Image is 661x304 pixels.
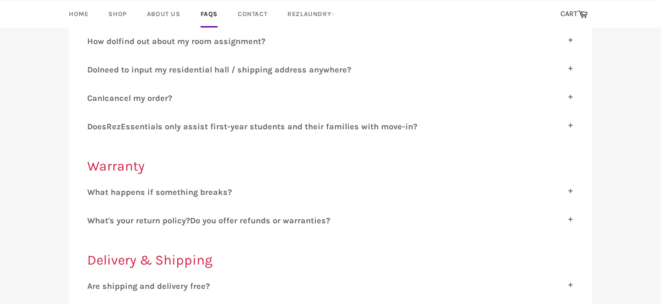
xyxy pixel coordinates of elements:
[105,93,172,103] span: cancel my order?
[112,122,121,132] span: ez
[93,65,97,75] span: o
[87,216,574,226] label: W D
[87,187,574,197] label: W
[278,0,344,28] a: RezLaundry
[191,0,227,28] a: FAQs
[93,122,106,132] span: oes
[95,216,190,226] span: hat's your return policy?
[196,216,330,226] span: o you offer refunds or warranties?
[87,157,574,176] h2: Warranty
[93,36,116,46] span: ow do
[229,0,276,28] a: Contact
[60,0,97,28] a: Home
[87,251,574,270] h2: Delivery & Shipping
[87,65,574,75] label: D I
[556,5,592,24] a: CART
[138,0,190,28] a: About Us
[87,281,574,291] label: A
[87,36,574,46] label: H I
[126,122,417,132] span: ssentials only assist first-year students and their families with move-in?
[118,36,265,46] span: find out about my room assignment?
[92,93,102,103] span: an
[95,187,232,197] span: hat happens if something breaks?
[87,122,574,132] label: D R E
[99,0,135,28] a: Shop
[87,93,574,103] label: C I
[100,65,351,75] span: need to input my residential hall / shipping address anywhere?
[92,281,210,291] span: re shipping and delivery free?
